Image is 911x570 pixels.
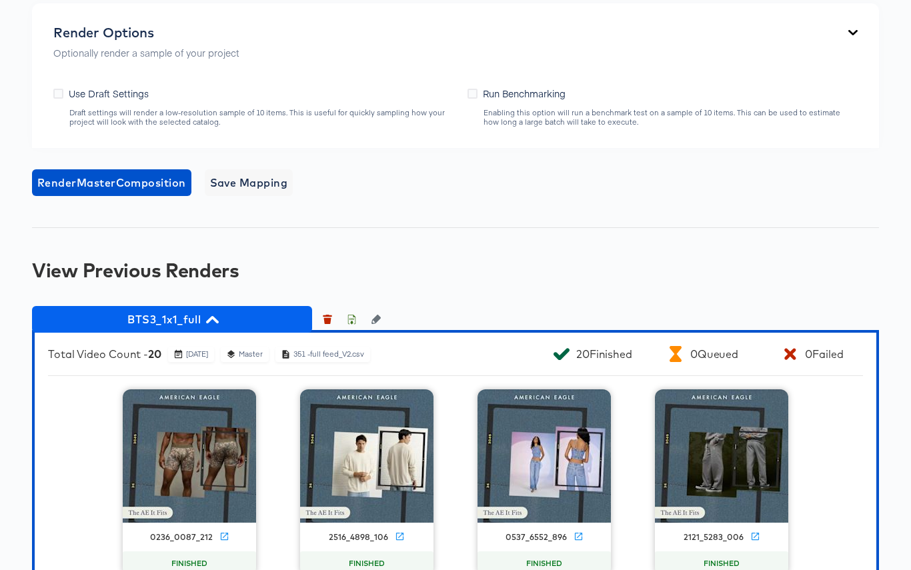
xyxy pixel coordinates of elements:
button: RenderMasterComposition [32,169,191,196]
div: View Previous Renders [32,259,879,281]
div: 0537_6552_896 [506,532,567,543]
button: Save Mapping [205,169,293,196]
span: Use Draft Settings [69,87,149,100]
div: 20 Finished [576,347,632,361]
img: thumbnail [655,389,788,523]
span: BTS3_1x1_full [39,310,305,329]
div: 2121_5283_006 [684,532,744,543]
img: thumbnail [123,389,256,523]
img: thumbnail [300,389,433,523]
button: BTS3_1x1_full [32,306,312,333]
div: Total Video Count - [48,347,161,361]
div: Render Options [53,25,239,41]
span: FINISHED [698,559,745,569]
span: FINISHED [521,559,568,569]
b: 20 [148,347,161,361]
p: Optionally render a sample of your project [53,46,239,59]
div: 0236_0087_212 [150,532,213,543]
div: 2516_4898_106 [329,532,388,543]
div: 0 Failed [805,347,843,361]
div: 0 Queued [690,347,738,361]
div: Master [238,349,263,359]
div: 351 -full feed_V2.csv [293,349,365,359]
img: thumbnail [478,389,611,523]
span: Render Master Composition [37,173,186,192]
span: Run Benchmarking [483,87,566,100]
span: FINISHED [343,559,390,569]
div: Draft settings will render a low-resolution sample of 10 items. This is useful for quickly sampli... [69,108,454,127]
div: [DATE] [185,349,209,359]
span: Save Mapping [210,173,288,192]
span: FINISHED [166,559,213,569]
div: Enabling this option will run a benchmark test on a sample of 10 items. This can be used to estim... [483,108,858,127]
